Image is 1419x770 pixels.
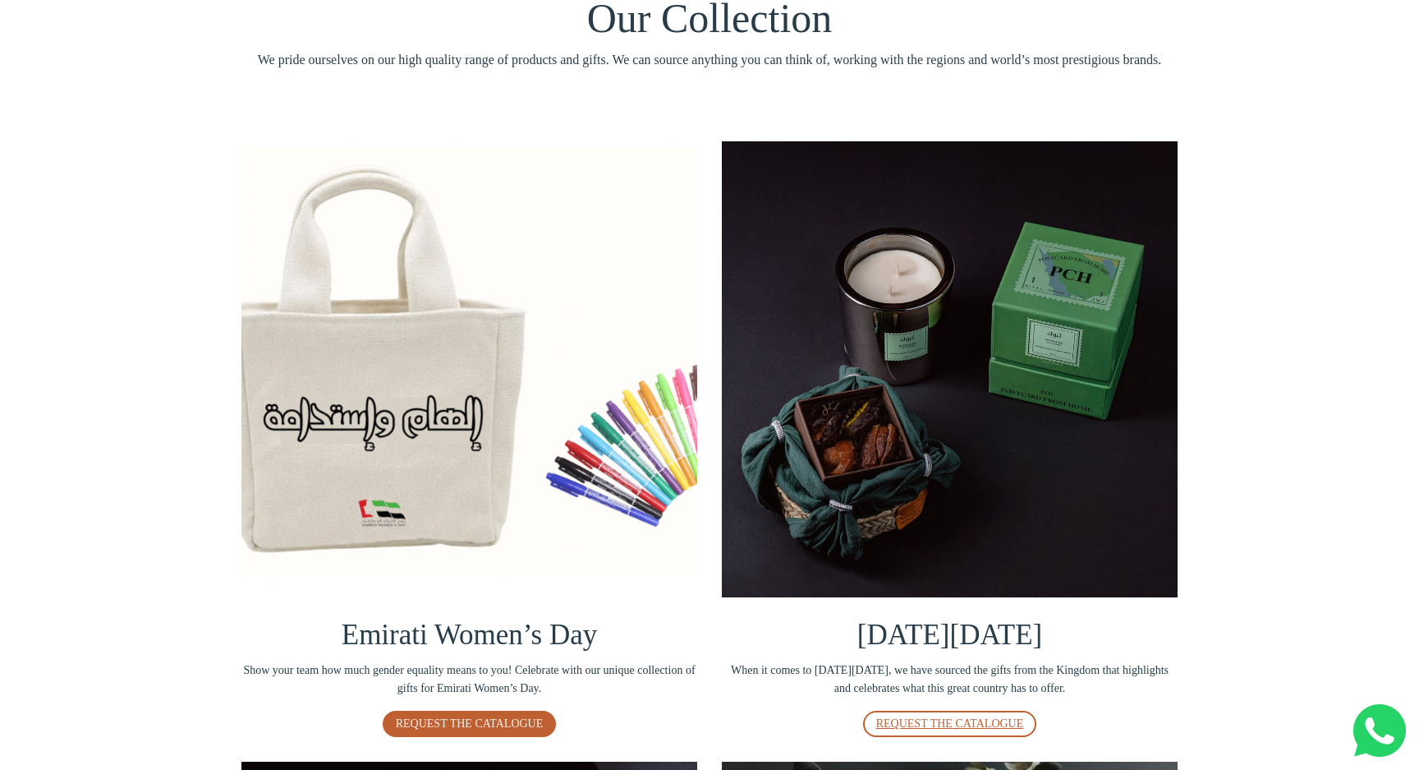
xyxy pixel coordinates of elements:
[342,619,597,651] span: Emirati Women’s Day
[1353,704,1406,757] img: Whatsapp
[876,717,1024,730] span: REQUEST THE CATALOGUE
[241,141,697,597] img: screenshot-20220711-at-064307-1657774959634.png
[863,711,1037,737] a: REQUEST THE CATALOGUE
[468,2,521,15] span: Last name
[241,662,697,699] span: Show your team how much gender equality means to you! Celebrate with our unique collection of gif...
[383,711,557,737] a: REQUEST THE CATALOGUE
[468,136,546,150] span: Number of gifts
[396,717,544,730] span: REQUEST THE CATALOGUE
[722,662,1178,699] span: When it comes to [DATE][DATE], we have sourced the gifts from the Kingdom that highlights and cel...
[468,69,549,82] span: Company name
[241,49,1178,71] span: We pride ourselves on our high quality range of products and gifts. We can source anything you ca...
[857,619,1042,651] span: [DATE][DATE]
[722,141,1178,597] img: cado_gifting--_fja6726-1-1-1657775317757.jpg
